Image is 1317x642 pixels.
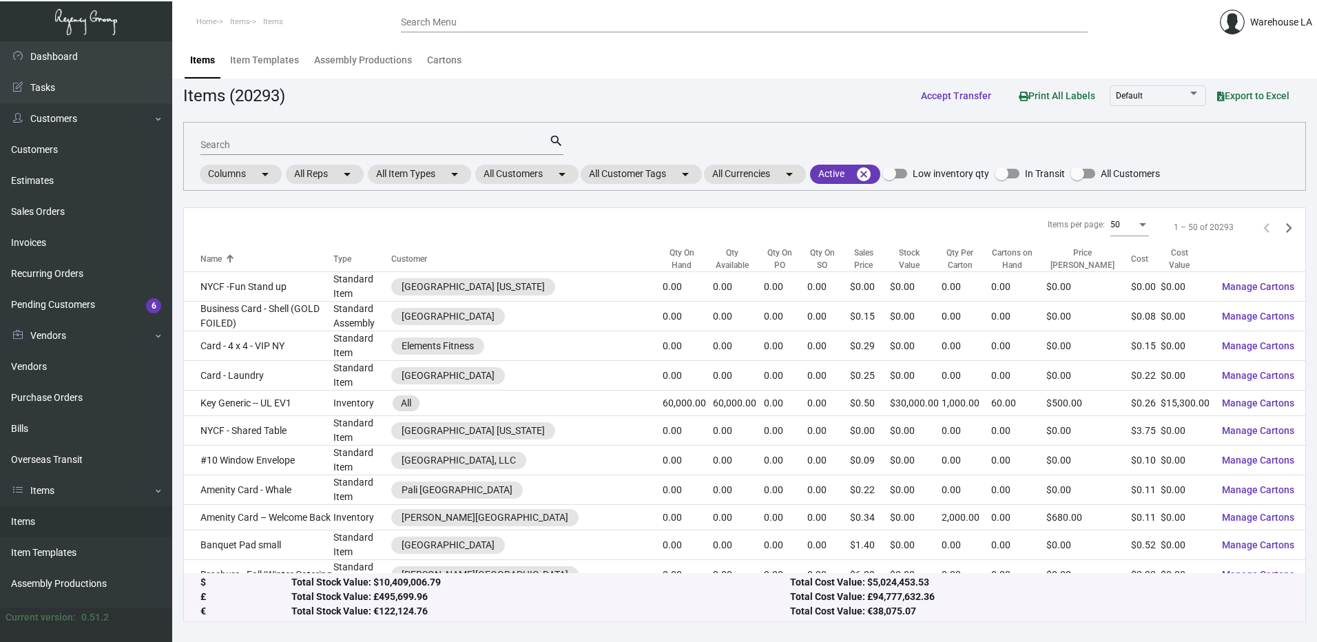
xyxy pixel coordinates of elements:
[663,416,712,446] td: 0.00
[1046,475,1131,505] td: $0.00
[1046,361,1131,391] td: $0.00
[890,391,942,416] td: $30,000.00
[764,272,807,302] td: 0.00
[890,560,942,590] td: $0.00
[1211,532,1305,557] button: Manage Cartons
[890,302,942,331] td: $0.00
[807,530,850,560] td: 0.00
[1116,91,1143,101] span: Default
[1211,304,1305,329] button: Manage Cartons
[1131,416,1161,446] td: $3.75
[807,446,850,475] td: 0.00
[402,510,568,525] div: [PERSON_NAME][GEOGRAPHIC_DATA]
[1161,247,1211,271] div: Cost Value
[1131,530,1161,560] td: $0.52
[910,83,1002,108] button: Accept Transfer
[230,17,250,26] span: Items
[402,369,495,383] div: [GEOGRAPHIC_DATA]
[1211,274,1305,299] button: Manage Cartons
[184,272,333,302] td: NYCF -Fun Stand up
[850,247,890,271] div: Sales Price
[663,391,712,416] td: 60,000.00
[291,605,790,619] div: Total Stock Value: €122,124.76
[764,505,807,530] td: 0.00
[1046,247,1131,271] div: Price [PERSON_NAME]
[1278,216,1300,238] button: Next page
[713,475,765,505] td: 0.00
[333,530,392,560] td: Standard Item
[1161,446,1211,475] td: $0.00
[764,475,807,505] td: 0.00
[1211,505,1305,530] button: Manage Cartons
[1222,539,1294,550] span: Manage Cartons
[184,331,333,361] td: Card - 4 x 4 - VIP NY
[1211,418,1305,443] button: Manage Cartons
[807,247,838,271] div: Qty On SO
[1131,560,1161,590] td: $2.92
[339,166,355,183] mat-icon: arrow_drop_down
[991,247,1034,271] div: Cartons on Hand
[790,576,1289,590] div: Total Cost Value: $5,024,453.53
[764,530,807,560] td: 0.00
[184,446,333,475] td: #10 Window Envelope
[713,505,765,530] td: 0.00
[333,391,392,416] td: Inventory
[890,475,942,505] td: $0.00
[1222,397,1294,408] span: Manage Cartons
[333,560,392,590] td: Standard Item
[810,165,880,184] mat-chip: Active
[991,247,1046,271] div: Cartons on Hand
[942,505,991,530] td: 2,000.00
[713,247,752,271] div: Qty Available
[1046,560,1131,590] td: $0.00
[393,395,419,411] mat-chip: All
[184,416,333,446] td: NYCF - Shared Table
[333,302,392,331] td: Standard Assembly
[1161,560,1211,590] td: $0.00
[921,90,991,101] span: Accept Transfer
[913,165,989,182] span: Low inventory qty
[663,247,700,271] div: Qty On Hand
[196,17,217,26] span: Home
[333,505,392,530] td: Inventory
[713,416,765,446] td: 0.00
[663,361,712,391] td: 0.00
[314,53,412,68] div: Assembly Productions
[184,505,333,530] td: Amenity Card – Welcome Back
[663,247,712,271] div: Qty On Hand
[200,253,333,265] div: Name
[890,416,942,446] td: $0.00
[663,331,712,361] td: 0.00
[807,391,850,416] td: 0.00
[942,530,991,560] td: 0.00
[1131,253,1148,265] div: Cost
[991,446,1046,475] td: 0.00
[850,475,890,505] td: $0.22
[1211,477,1305,502] button: Manage Cartons
[807,302,850,331] td: 0.00
[368,165,471,184] mat-chip: All Item Types
[402,424,545,438] div: [GEOGRAPHIC_DATA] [US_STATE]
[1131,253,1161,265] div: Cost
[942,560,991,590] td: 0.00
[1046,505,1131,530] td: $680.00
[230,53,299,68] div: Item Templates
[402,280,545,294] div: [GEOGRAPHIC_DATA] [US_STATE]
[991,361,1046,391] td: 0.00
[1222,340,1294,351] span: Manage Cartons
[200,590,291,605] div: £
[1008,83,1106,108] button: Print All Labels
[1211,562,1305,587] button: Manage Cartons
[427,53,462,68] div: Cartons
[184,302,333,331] td: Business Card - Shell (GOLD FOILED)
[890,530,942,560] td: $0.00
[1046,446,1131,475] td: $0.00
[184,391,333,416] td: Key Generic -- UL EV1
[991,505,1046,530] td: 0.00
[286,165,364,184] mat-chip: All Reps
[942,331,991,361] td: 0.00
[549,133,563,149] mat-icon: search
[991,416,1046,446] td: 0.00
[850,361,890,391] td: $0.25
[1046,416,1131,446] td: $0.00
